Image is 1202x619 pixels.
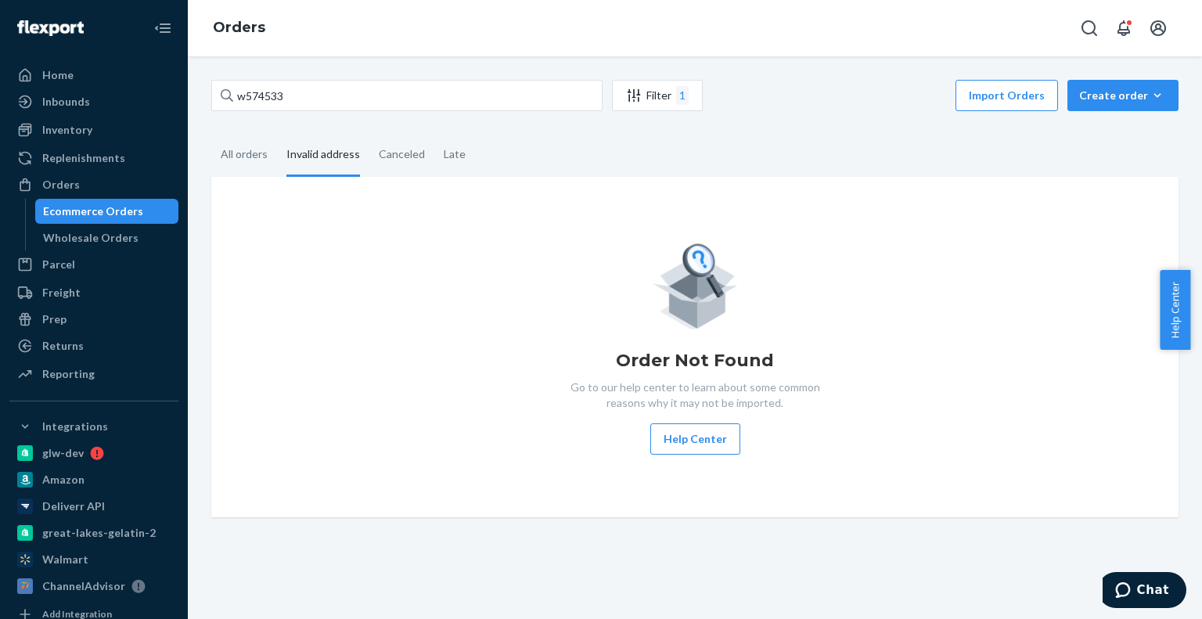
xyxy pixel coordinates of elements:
[9,307,178,332] a: Prep
[17,20,84,36] img: Flexport logo
[221,134,268,175] div: All orders
[42,552,88,567] div: Walmart
[9,146,178,171] a: Replenishments
[42,419,108,434] div: Integrations
[286,134,360,177] div: Invalid address
[613,86,702,105] div: Filter
[9,547,178,572] a: Walmart
[612,80,703,111] button: Filter
[9,63,178,88] a: Home
[9,362,178,387] a: Reporting
[1079,88,1167,103] div: Create order
[42,177,80,193] div: Orders
[9,441,178,466] a: glw-dev
[42,366,95,382] div: Reporting
[42,472,85,488] div: Amazon
[1074,13,1105,44] button: Open Search Box
[9,414,178,439] button: Integrations
[9,520,178,545] a: great-lakes-gelatin-2
[653,239,738,329] img: Empty list
[558,380,832,411] p: Go to our help center to learn about some common reasons why it may not be imported.
[9,467,178,492] a: Amazon
[676,86,689,105] div: 1
[35,225,179,250] a: Wholesale Orders
[9,252,178,277] a: Parcel
[42,150,125,166] div: Replenishments
[9,333,178,358] a: Returns
[43,203,143,219] div: Ecommerce Orders
[1067,80,1179,111] button: Create order
[42,257,75,272] div: Parcel
[9,117,178,142] a: Inventory
[616,348,774,373] h1: Order Not Found
[213,19,265,36] a: Orders
[955,80,1058,111] button: Import Orders
[1143,13,1174,44] button: Open account menu
[42,525,156,541] div: great-lakes-gelatin-2
[1160,270,1190,350] button: Help Center
[1103,572,1186,611] iframe: Opens a widget where you can chat to one of our agents
[444,134,466,175] div: Late
[42,311,67,327] div: Prep
[379,134,425,175] div: Canceled
[211,80,603,111] input: Search orders
[42,445,84,461] div: glw-dev
[42,578,125,594] div: ChannelAdvisor
[9,494,178,519] a: Deliverr API
[42,94,90,110] div: Inbounds
[9,574,178,599] a: ChannelAdvisor
[9,89,178,114] a: Inbounds
[147,13,178,44] button: Close Navigation
[42,498,105,514] div: Deliverr API
[650,423,740,455] button: Help Center
[42,285,81,301] div: Freight
[43,230,139,246] div: Wholesale Orders
[9,172,178,197] a: Orders
[9,280,178,305] a: Freight
[200,5,278,51] ol: breadcrumbs
[42,67,74,83] div: Home
[42,122,92,138] div: Inventory
[1108,13,1139,44] button: Open notifications
[42,338,84,354] div: Returns
[35,199,179,224] a: Ecommerce Orders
